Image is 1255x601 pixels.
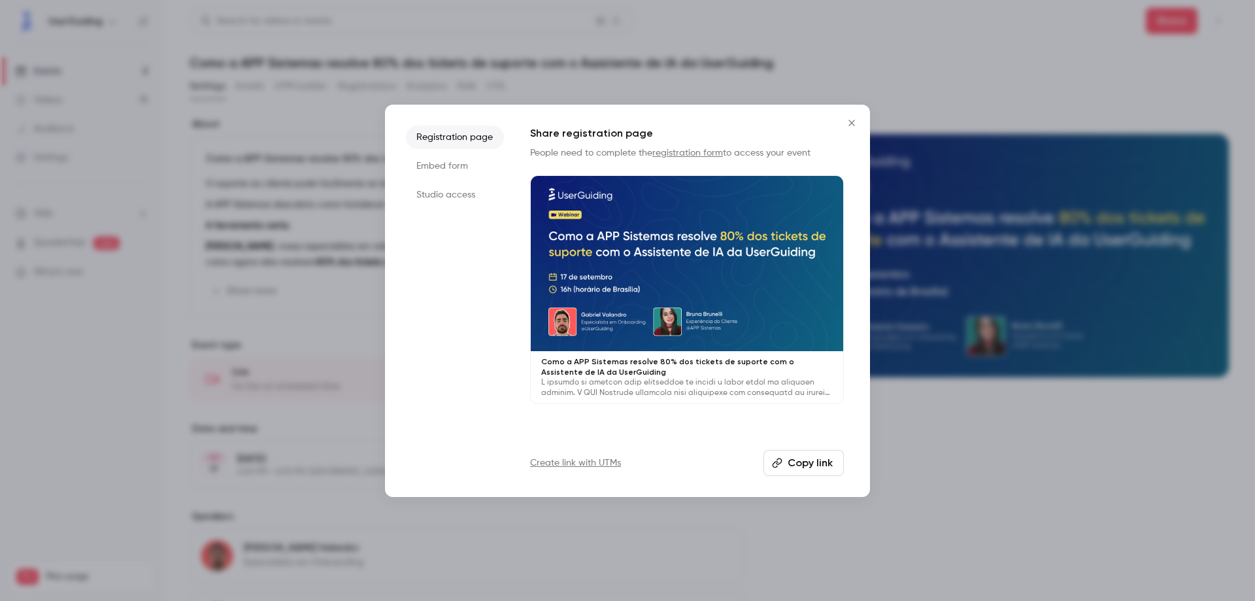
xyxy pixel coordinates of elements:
a: Create link with UTMs [530,456,621,470]
button: Close [839,110,865,136]
h1: Share registration page [530,126,844,141]
p: Como a APP Sistemas resolve 80% dos tickets de suporte com o Assistente de IA da UserGuiding [541,356,833,377]
a: Como a APP Sistemas resolve 80% dos tickets de suporte com o Assistente de IA da UserGuidingL ips... [530,175,844,405]
li: Embed form [406,154,504,178]
p: People need to complete the to access your event [530,146,844,160]
p: L ipsumdo si ametcon adip elitseddoe te incidi u labor etdol ma aliquaen adminim. V QUI Nostrude ... [541,377,833,398]
a: registration form [652,148,723,158]
li: Registration page [406,126,504,149]
li: Studio access [406,183,504,207]
button: Copy link [763,450,844,476]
